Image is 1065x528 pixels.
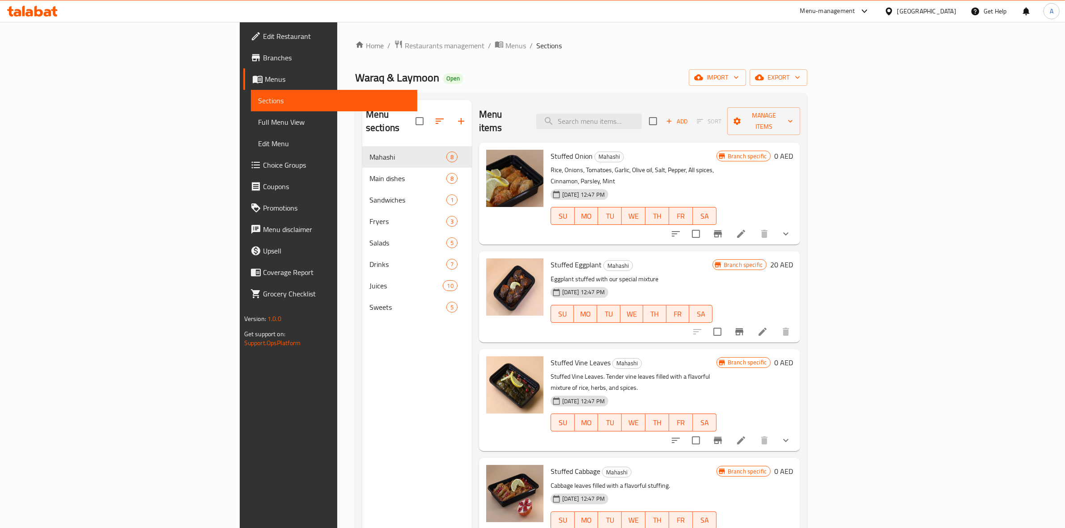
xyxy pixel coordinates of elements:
span: Select all sections [410,112,429,131]
a: Grocery Checklist [243,283,418,304]
span: [DATE] 12:47 PM [559,494,608,503]
img: Stuffed Cabbage [486,465,543,522]
button: Branch-specific-item [729,321,750,342]
div: Sandwiches [369,194,446,205]
h6: 0 AED [774,465,793,477]
button: show more [775,430,797,451]
div: items [446,237,458,248]
button: sort-choices [665,430,687,451]
a: Menus [495,40,526,51]
span: 5 [447,303,457,312]
span: FR [673,210,689,223]
a: Restaurants management [394,40,484,51]
span: Main dishes [369,173,446,184]
span: Branch specific [724,467,770,476]
span: Select section [644,112,662,131]
span: SA [696,416,713,429]
a: Edit Restaurant [243,25,418,47]
span: SA [693,308,709,321]
span: Branch specific [724,152,770,161]
span: [DATE] 12:47 PM [559,397,608,406]
div: Mahashi [602,467,632,477]
p: Eggplant stuffed with our special mixture [551,274,713,285]
span: WE [625,416,642,429]
span: Branch specific [724,358,770,367]
p: Stuffed Vine Leaves. Tender vine leaves filled with a flavorful mixture of rice, herbs, and spices. [551,371,717,393]
a: Menu disclaimer [243,219,418,240]
button: TU [598,414,622,431]
button: Add [662,114,691,128]
span: Choice Groups [263,160,411,170]
button: TH [645,207,669,225]
span: 10 [443,282,457,290]
span: MO [578,210,595,223]
span: Stuffed Vine Leaves [551,356,611,369]
div: Sandwiches1 [362,189,472,211]
span: Stuffed Eggplant [551,258,602,271]
span: 1.0.0 [267,313,281,325]
div: Menu-management [800,6,855,17]
span: Add item [662,114,691,128]
button: SA [693,207,717,225]
span: Upsell [263,245,411,256]
div: Salads5 [362,232,472,253]
div: items [446,302,458,313]
span: Drinks [369,259,446,270]
h6: 20 AED [770,258,793,271]
span: SU [555,416,571,429]
button: sort-choices [665,223,687,245]
h2: Menu items [479,108,526,135]
span: 3 [447,217,457,226]
span: SU [555,308,571,321]
span: Coverage Report [263,267,411,278]
div: items [446,194,458,205]
a: Promotions [243,197,418,219]
span: MO [578,416,595,429]
svg: Show Choices [781,435,791,446]
span: [DATE] 12:47 PM [559,190,608,199]
button: TH [643,305,666,323]
div: [GEOGRAPHIC_DATA] [897,6,956,16]
span: Select to update [687,431,705,450]
button: Branch-specific-item [707,430,729,451]
span: Mahashi [603,467,631,477]
button: MO [575,207,598,225]
img: Stuffed Eggplant [486,258,543,316]
a: Choice Groups [243,154,418,176]
span: Stuffed Onion [551,149,593,163]
button: Add section [450,110,472,132]
span: TH [649,210,666,223]
span: TH [649,514,666,527]
span: Open [443,75,463,82]
button: SA [689,305,713,323]
span: TU [602,210,618,223]
div: Mahashi [594,152,624,162]
span: Stuffed Cabbage [551,465,600,478]
button: MO [574,305,597,323]
button: show more [775,223,797,245]
button: MO [575,414,598,431]
span: Juices [369,280,443,291]
a: Edit menu item [736,228,747,239]
span: MO [578,514,595,527]
button: delete [754,430,775,451]
span: Select to update [708,322,727,341]
div: Fryers3 [362,211,472,232]
span: 8 [447,153,457,161]
span: 7 [447,260,457,269]
span: TH [649,416,666,429]
span: Sweets [369,302,446,313]
svg: Show Choices [781,228,791,239]
div: Salads [369,237,446,248]
span: Branches [263,52,411,63]
span: import [696,72,739,83]
li: / [530,40,533,51]
div: Juices10 [362,275,472,296]
button: TU [597,305,620,323]
span: WE [624,308,640,321]
span: 1 [447,196,457,204]
span: Fryers [369,216,446,227]
p: Cabbage leaves filled with a flavorful stuffing. [551,480,717,491]
span: SA [696,210,713,223]
div: Sweets5 [362,296,472,318]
